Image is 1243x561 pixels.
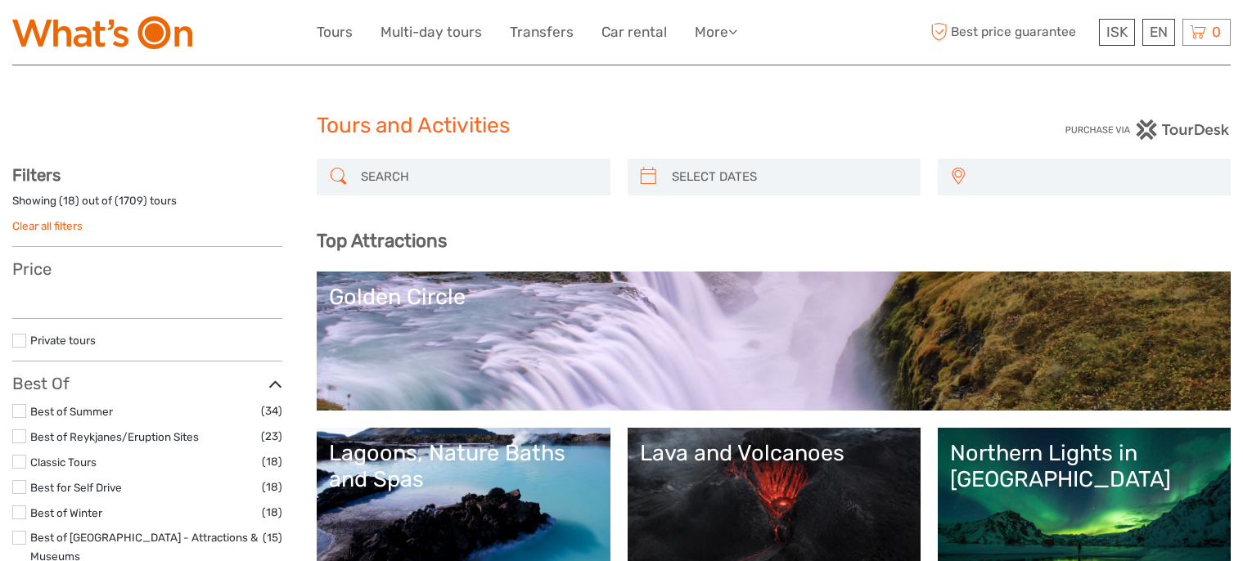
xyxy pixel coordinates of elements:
[63,193,75,209] label: 18
[1106,24,1128,40] span: ISK
[1142,19,1175,46] div: EN
[1209,24,1223,40] span: 0
[30,456,97,469] a: Classic Tours
[30,405,113,418] a: Best of Summer
[261,427,282,446] span: (23)
[640,440,908,554] a: Lava and Volcanoes
[263,528,282,547] span: (15)
[950,440,1218,554] a: Northern Lights in [GEOGRAPHIC_DATA]
[119,193,143,209] label: 1709
[381,20,482,44] a: Multi-day tours
[510,20,574,44] a: Transfers
[354,163,601,191] input: SEARCH
[12,165,61,185] strong: Filters
[601,20,667,44] a: Car rental
[665,163,912,191] input: SELECT DATES
[317,20,353,44] a: Tours
[640,440,908,466] div: Lava and Volcanoes
[1065,119,1231,140] img: PurchaseViaTourDesk.png
[329,284,1218,398] a: Golden Circle
[262,478,282,496] span: (18)
[317,230,447,252] b: Top Attractions
[12,219,83,232] a: Clear all filters
[262,452,282,471] span: (18)
[695,20,737,44] a: More
[12,259,282,279] h3: Price
[926,19,1095,46] span: Best price guarantee
[329,440,597,493] div: Lagoons, Nature Baths and Spas
[262,503,282,522] span: (18)
[329,440,597,554] a: Lagoons, Nature Baths and Spas
[30,430,199,443] a: Best of Reykjanes/Eruption Sites
[12,374,282,393] h3: Best Of
[12,16,192,49] img: What's On
[30,334,96,347] a: Private tours
[950,440,1218,493] div: Northern Lights in [GEOGRAPHIC_DATA]
[30,481,122,494] a: Best for Self Drive
[329,284,1218,310] div: Golden Circle
[12,193,282,218] div: Showing ( ) out of ( ) tours
[317,113,926,139] h1: Tours and Activities
[261,402,282,420] span: (34)
[30,506,102,519] a: Best of Winter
